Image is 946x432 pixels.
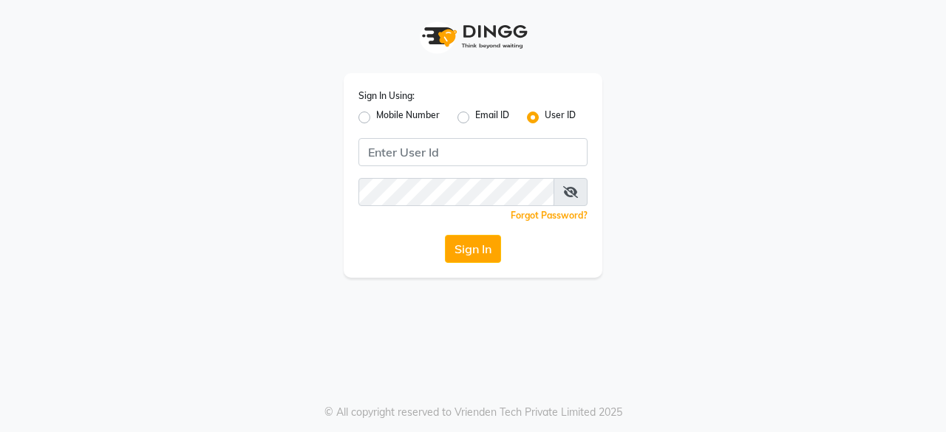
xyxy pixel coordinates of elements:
[358,89,415,103] label: Sign In Using:
[376,109,440,126] label: Mobile Number
[511,210,588,221] a: Forgot Password?
[414,15,532,58] img: logo1.svg
[545,109,576,126] label: User ID
[358,178,554,206] input: Username
[358,138,588,166] input: Username
[445,235,501,263] button: Sign In
[475,109,509,126] label: Email ID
